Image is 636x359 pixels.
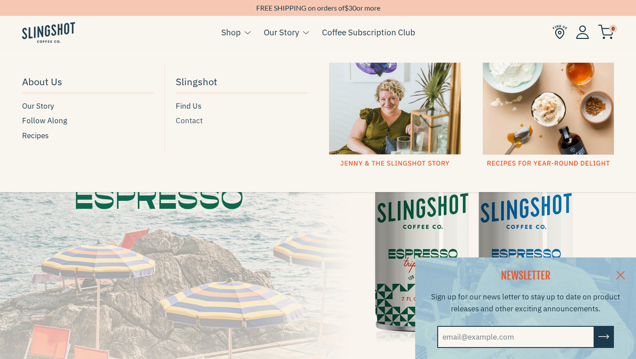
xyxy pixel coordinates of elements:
[22,130,49,142] span: Recipes
[176,74,217,89] span: Slingshot
[22,100,154,112] a: Our Story
[176,115,307,127] a: Contact
[426,291,625,315] p: Sign up for our news letter to stay up to date on product releases and other exciting announcements.
[22,130,154,142] a: Recipes
[22,115,67,127] span: Follow Along
[322,26,415,39] a: Coffee Subscription Club
[176,100,201,112] span: Find Us
[176,100,307,112] a: Find Us
[22,115,154,127] a: Follow Along
[598,27,614,38] a: 0
[437,326,594,348] input: email@example.com
[553,25,567,39] img: Find Us
[221,26,241,39] a: Shop
[22,74,62,89] span: About Us
[264,26,299,39] a: Our Story
[176,72,307,93] a: Slingshot
[609,25,617,33] span: 0
[348,4,356,12] span: 30
[22,100,54,112] span: Our Story
[598,25,614,39] img: cart
[344,4,348,12] span: $
[576,25,589,39] img: Account
[22,72,154,93] a: About Us
[426,268,625,283] h2: NEWSLETTER
[176,115,203,127] span: Contact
